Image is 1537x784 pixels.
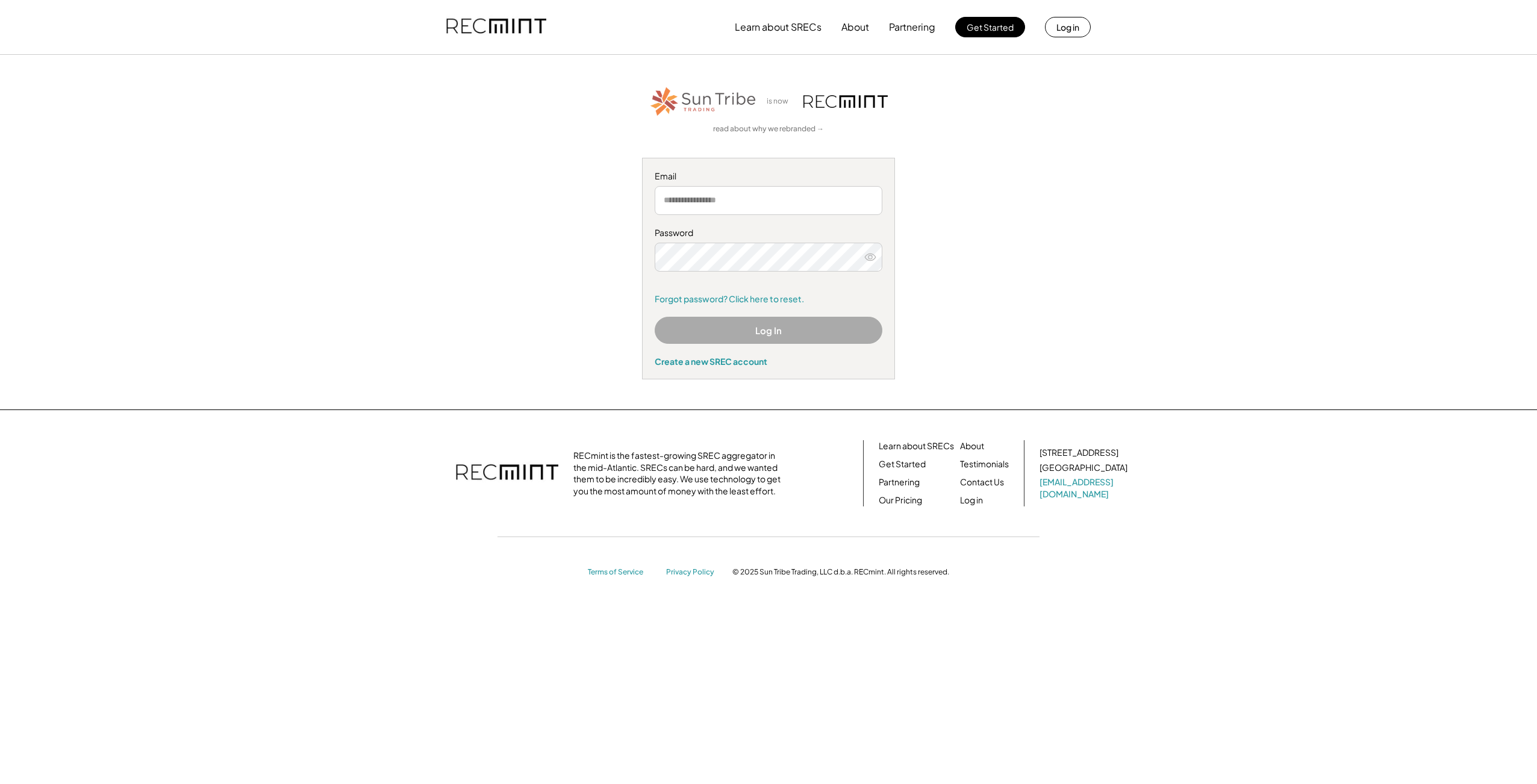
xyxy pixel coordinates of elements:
[446,7,546,48] img: recmint-logotype%403x.png
[960,476,1004,488] a: Contact Us
[764,96,797,107] div: is now
[1040,476,1130,500] a: [EMAIL_ADDRESS][DOMAIN_NAME]
[879,476,920,488] a: Partnering
[573,450,787,497] div: RECmint is the fastest-growing SREC aggregator in the mid-Atlantic. SRECs can be hard, and we wan...
[889,15,935,39] button: Partnering
[960,494,983,506] a: Log in
[841,15,869,39] button: About
[1045,17,1091,37] button: Log in
[666,567,720,577] a: Privacy Policy
[735,15,821,39] button: Learn about SRECs
[649,85,758,118] img: STT_Horizontal_Logo%2B-%2BColor.png
[803,95,888,108] img: recmint-logotype%403x.png
[1040,462,1127,474] div: [GEOGRAPHIC_DATA]
[456,452,558,494] img: recmint-logotype%403x.png
[655,293,882,305] a: Forgot password? Click here to reset.
[588,567,654,577] a: Terms of Service
[879,494,922,506] a: Our Pricing
[655,317,882,344] button: Log In
[655,170,882,182] div: Email
[879,458,926,470] a: Get Started
[960,440,984,452] a: About
[732,567,949,577] div: © 2025 Sun Tribe Trading, LLC d.b.a. RECmint. All rights reserved.
[655,227,882,239] div: Password
[655,356,882,367] div: Create a new SREC account
[1040,447,1118,459] div: [STREET_ADDRESS]
[713,124,824,134] a: read about why we rebranded →
[879,440,954,452] a: Learn about SRECs
[960,458,1009,470] a: Testimonials
[955,17,1025,37] button: Get Started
